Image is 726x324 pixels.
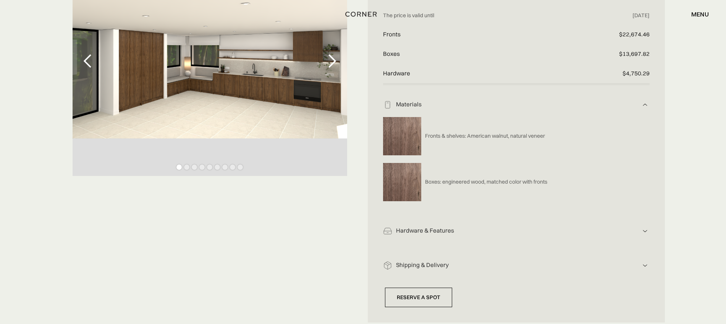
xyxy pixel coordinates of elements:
div: Show slide 3 of 9 [192,164,197,170]
a: Fronts & shelves: American walnut, natural veneer [421,132,545,140]
p: Hardware [383,64,561,83]
div: Show slide 5 of 9 [207,164,212,170]
a: home [339,9,387,19]
p: Boxes [383,44,561,64]
p: $4,750.29 [561,64,650,83]
div: Materials [392,101,640,109]
p: Fronts [383,25,561,44]
div: Show slide 7 of 9 [222,164,228,170]
a: Boxes: engineered wood, matched color with fronts [421,178,547,186]
div: Show slide 2 of 9 [184,164,189,170]
div: Show slide 4 of 9 [199,164,205,170]
div: Show slide 8 of 9 [230,164,235,170]
p: $22,674.46 [561,25,650,44]
div: Shipping & Delivery [392,261,640,269]
p: Boxes: engineered wood, matched color with fronts [425,178,547,186]
div: Show slide 6 of 9 [215,164,220,170]
div: Show slide 1 of 9 [176,164,182,170]
div: menu [684,8,709,21]
p: $13,697.82 [561,44,650,64]
div: menu [691,11,709,17]
div: Show slide 9 of 9 [238,164,243,170]
a: Reserve a Spot [385,288,452,307]
div: Hardware & Features [392,227,640,235]
p: Fronts & shelves: American walnut, natural veneer [425,132,545,140]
